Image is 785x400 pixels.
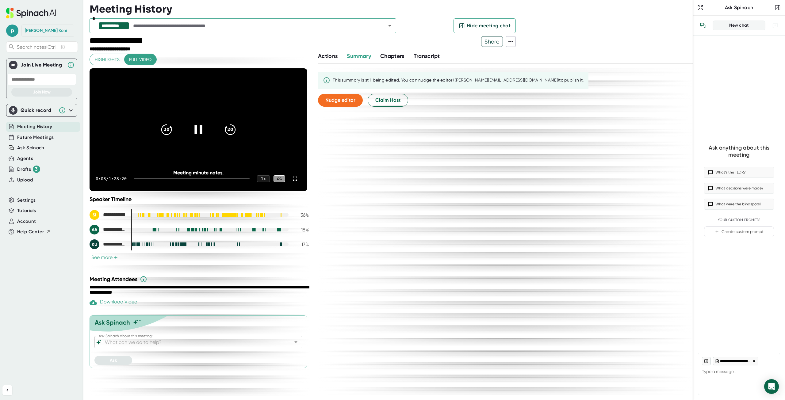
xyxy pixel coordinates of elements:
[293,227,309,233] div: 18 %
[17,228,51,235] button: Help Center
[257,175,270,182] div: 1 x
[17,155,33,162] button: Agents
[696,3,705,12] button: Expand to Ask Spinach page
[454,18,516,33] button: Hide meeting chat
[2,385,12,395] button: Collapse sidebar
[33,166,40,173] div: 3
[481,36,503,47] button: Share
[17,166,40,173] div: Drafts
[17,218,36,225] button: Account
[90,54,124,65] button: Highlights
[704,199,774,210] button: What were the blindspots?
[25,28,67,33] div: Pratik Keni
[704,183,774,194] button: What decisions were made?
[11,88,72,97] button: Join Now
[6,25,18,37] span: p
[333,78,584,83] div: This summary is still being edited. You can nudge the editor ([PERSON_NAME][EMAIL_ADDRESS][DOMAIN...
[114,255,118,260] span: +
[110,358,117,363] span: Ask
[90,196,309,203] div: Speaker Timeline
[17,123,52,130] button: Meeting History
[704,144,774,158] div: Ask anything about this meeting
[17,177,33,184] button: Upload
[274,175,285,182] div: CC
[21,62,64,68] div: Join Live Meeting
[293,242,309,247] div: 17 %
[704,218,774,222] div: Your Custom Prompts
[10,62,16,68] img: Join Live Meeting
[90,3,172,15] h3: Meeting History
[704,227,774,237] button: Create custom prompt
[704,167,774,178] button: What’s the TLDR?
[17,166,40,173] button: Drafts 3
[96,176,127,181] div: 0:03 / 1:28:20
[90,225,99,234] div: AA
[90,299,137,306] div: Download Video
[368,94,408,107] button: Claim Host
[717,23,761,28] div: New chat
[95,56,120,63] span: Highlights
[21,107,56,113] div: Quick record
[90,225,126,234] div: Arjun Aggarwal
[375,97,400,104] span: Claim Host
[111,170,285,176] div: Meeting minute notes.
[347,53,371,59] span: Summary
[9,104,75,116] div: Quick record
[292,338,300,346] button: Open
[318,52,338,60] button: Actions
[467,22,511,29] span: Hide meeting chat
[764,379,779,394] div: Open Intercom Messenger
[385,21,394,30] button: Open
[481,36,503,47] span: Share
[94,356,132,365] button: Ask
[17,134,54,141] button: Future Meetings
[705,5,773,11] div: Ask Spinach
[90,239,99,249] div: KU
[90,254,120,261] button: See more+
[17,228,44,235] span: Help Center
[17,197,36,204] button: Settings
[697,19,709,32] button: View conversation history
[773,3,782,12] button: Close conversation sidebar
[90,210,99,220] div: SI
[293,212,309,218] div: 36 %
[124,54,156,65] button: Full video
[17,44,76,50] span: Search notes (Ctrl + K)
[90,276,310,283] div: Meeting Attendees
[129,56,151,63] span: Full video
[318,94,363,107] button: Nudge editor
[318,53,338,59] span: Actions
[17,207,36,214] button: Tutorials
[414,52,440,60] button: Transcript
[90,210,126,220] div: Samhita Iyer
[33,90,51,95] span: Join Now
[380,52,404,60] button: Chapters
[9,59,75,71] div: Join Live MeetingJoin Live Meeting
[17,144,44,151] button: Ask Spinach
[104,338,282,346] input: What can we do to help?
[380,53,404,59] span: Chapters
[347,52,371,60] button: Summary
[325,97,355,103] span: Nudge editor
[90,239,126,249] div: Krishna Upadhyayula
[95,319,130,326] div: Ask Spinach
[414,53,440,59] span: Transcript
